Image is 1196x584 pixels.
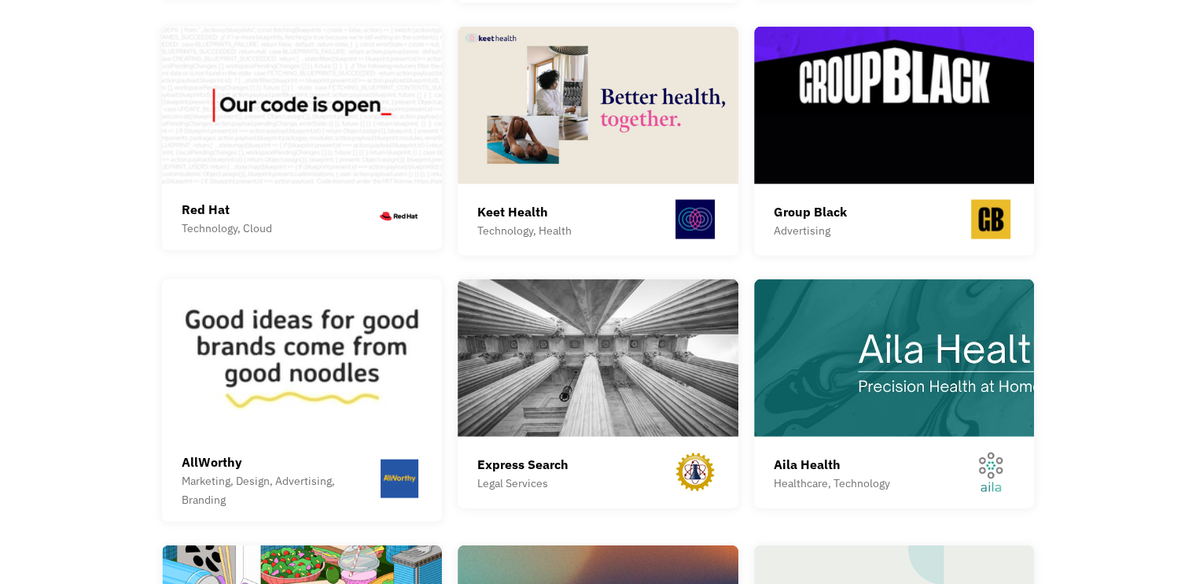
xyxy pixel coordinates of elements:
div: Healthcare, Technology [774,474,890,493]
div: Technology, Cloud [182,219,272,238]
a: Group BlackAdvertising [754,27,1035,256]
div: Advertising [774,221,847,240]
div: Technology, Health [477,221,572,240]
a: Keet HealthTechnology, Health [458,27,738,256]
div: Keet Health [477,202,572,221]
div: Legal Services [477,474,569,493]
div: Group Black [774,202,847,221]
div: Aila Health [774,455,890,474]
div: Express Search [477,455,569,474]
a: Red HatTechnology, Cloud [162,27,443,250]
div: Marketing, Design, Advertising, Branding [182,471,377,509]
div: Red Hat [182,200,272,219]
a: Aila HealthHealthcare, Technology [754,279,1035,508]
a: Express SearchLegal Services [458,279,738,508]
div: AllWorthy [182,453,377,471]
a: AllWorthyMarketing, Design, Advertising, Branding [162,279,443,522]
